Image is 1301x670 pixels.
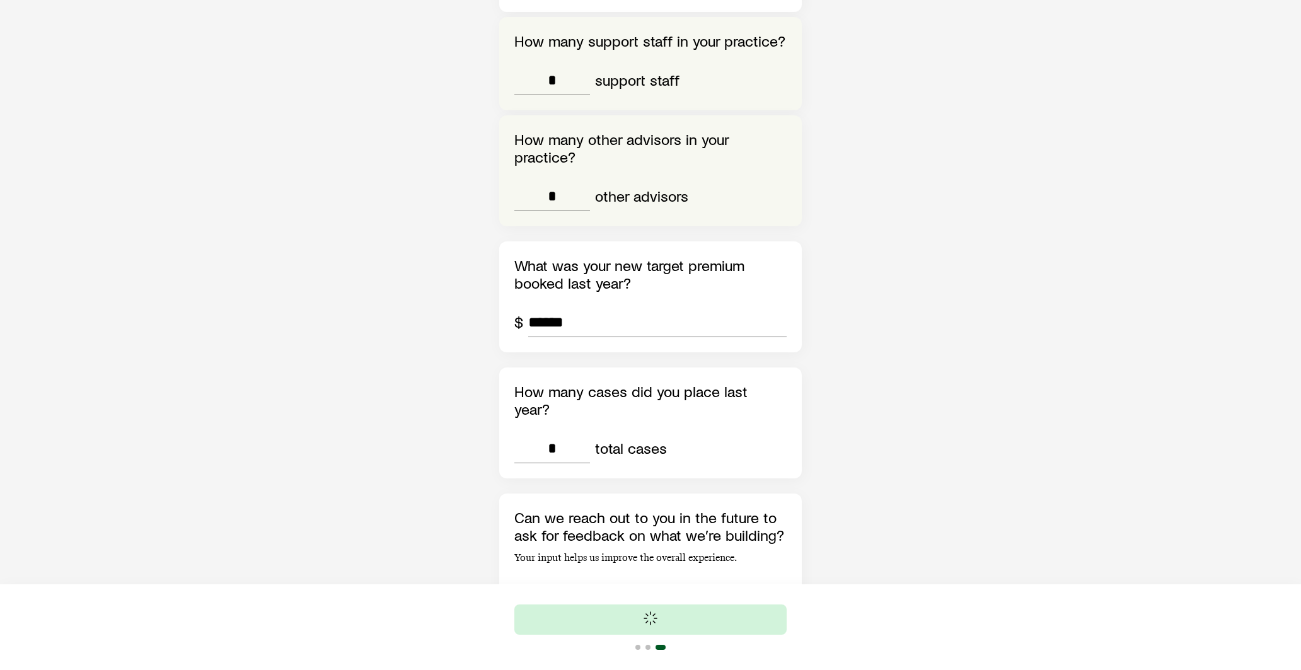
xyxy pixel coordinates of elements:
[595,439,667,457] div: total cases
[514,313,523,331] div: $
[514,130,787,166] p: How many other advisors in your practice?
[514,552,787,564] p: Your input helps us improve the overall experience.
[595,187,688,205] div: other advisors
[514,257,787,292] p: What was your new target premium booked last year?
[595,71,679,89] div: support staff
[514,383,787,418] p: How many cases did you place last year?
[514,32,787,50] p: How many support staff in your practice?
[514,509,787,544] p: Can we reach out to you in the future to ask for feedback on what we’re building?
